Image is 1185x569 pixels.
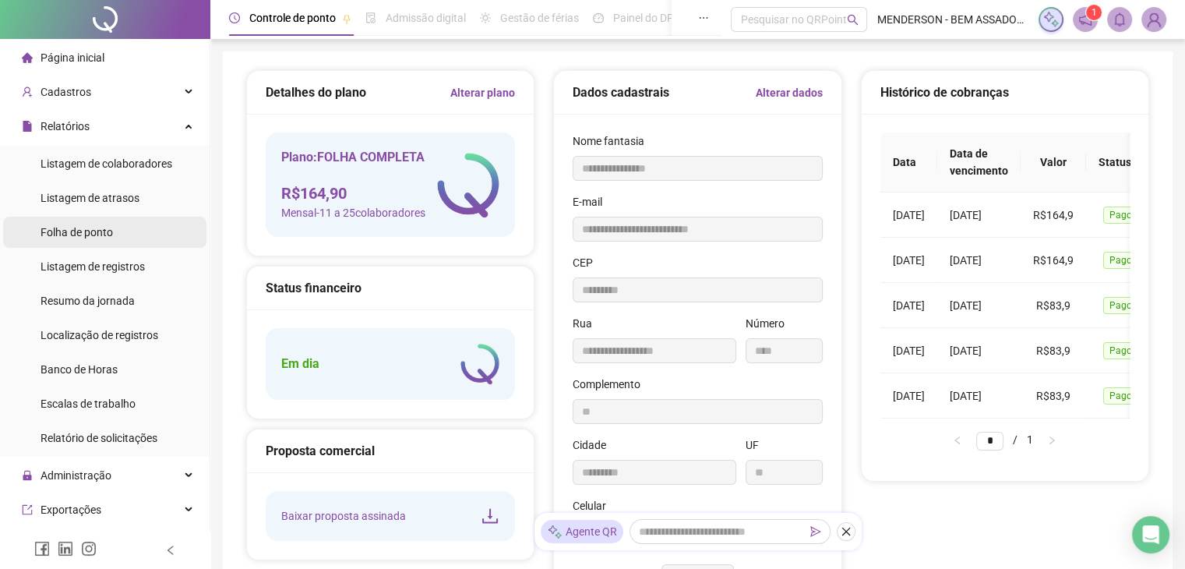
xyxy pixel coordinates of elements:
li: 1/1 [976,431,1033,450]
span: Banco de Horas [41,363,118,376]
span: Localização de registros [41,329,158,341]
img: sparkle-icon.fc2bf0ac1784a2077858766a79e2daf3.svg [547,524,563,540]
h5: Dados cadastrais [573,83,669,102]
span: Administração [41,469,111,482]
td: R$164,9 [1021,193,1086,238]
span: facebook [34,541,50,557]
span: Pago [1103,387,1138,405]
span: Relatório de solicitações [41,432,157,444]
label: Número [746,315,795,332]
span: close [841,526,852,537]
h4: R$ 164,90 [281,182,425,204]
span: Mensal - 11 a 25 colaboradores [281,204,425,221]
span: user-add [22,87,33,97]
label: Celular [573,497,616,514]
span: Pago [1103,207,1138,224]
span: Pago [1103,297,1138,314]
td: [DATE] [880,373,937,419]
td: [DATE] [937,373,1021,419]
span: ellipsis [698,12,709,23]
span: linkedin [58,541,73,557]
td: R$83,9 [1021,373,1086,419]
span: download [481,507,499,525]
div: Status financeiro [266,278,515,298]
td: [DATE] [880,283,937,328]
span: Relatórios [41,120,90,133]
span: Gestão de férias [500,12,579,24]
li: Página anterior [945,431,970,450]
span: / [1013,433,1017,446]
button: left [945,431,970,450]
span: Resumo da jornada [41,295,135,307]
span: Controle de ponto [249,12,336,24]
span: 1 [1092,7,1097,18]
span: left [953,436,962,445]
span: Baixar proposta assinada [281,507,406,525]
span: instagram [81,541,97,557]
span: file [22,121,33,132]
img: logo-atual-colorida-simples.ef1a4d5a9bda94f4ab63.png [437,153,499,217]
td: [DATE] [880,328,937,373]
span: Cadastros [41,86,91,98]
span: notification [1078,12,1092,27]
span: export [22,504,33,515]
span: Status [1099,154,1131,171]
span: dashboard [593,12,604,23]
span: Página inicial [41,51,104,64]
span: Listagem de atrasos [41,192,139,204]
span: Folha de ponto [41,226,113,239]
button: right [1039,431,1064,450]
span: Listagem de registros [41,260,145,273]
td: R$83,9 [1021,328,1086,373]
label: Cidade [573,436,616,454]
label: E-mail [573,193,612,210]
h5: Detalhes do plano [266,83,366,102]
div: Open Intercom Messenger [1132,516,1169,553]
label: CEP [573,254,603,271]
img: sparkle-icon.fc2bf0ac1784a2077858766a79e2daf3.svg [1042,11,1060,28]
span: search [847,14,859,26]
h5: Plano: FOLHA COMPLETA [281,148,425,167]
span: Pago [1103,252,1138,269]
td: [DATE] [880,238,937,283]
div: Histórico de cobranças [880,83,1130,102]
td: [DATE] [937,193,1021,238]
span: Exportações [41,504,101,516]
td: [DATE] [937,238,1021,283]
img: logo-atual-colorida-simples.ef1a4d5a9bda94f4ab63.png [460,344,499,384]
span: sun [480,12,491,23]
span: Painel do DP [613,12,674,24]
span: Admissão digital [386,12,466,24]
td: R$164,9 [1021,238,1086,283]
span: left [165,545,176,556]
span: file-done [365,12,376,23]
td: [DATE] [880,193,937,238]
td: [DATE] [937,328,1021,373]
span: clock-circle [229,12,240,23]
a: Alterar dados [756,84,823,101]
th: Data [880,133,937,193]
span: send [810,526,821,537]
label: Rua [573,315,602,332]
span: bell [1113,12,1127,27]
sup: 1 [1086,5,1102,20]
img: 89879 [1142,8,1166,31]
span: Listagem de colaboradores [41,157,172,170]
span: Escalas de trabalho [41,398,136,410]
span: MENDERSON - BEM ASSADOS | RESTAURANTE E CHOPERIA [876,11,1029,28]
label: Nome fantasia [573,133,654,150]
label: UF [746,436,769,454]
span: Pago [1103,342,1138,359]
li: Próxima página [1039,431,1064,450]
span: right [1047,436,1056,445]
div: Proposta comercial [266,441,515,461]
td: R$83,9 [1021,283,1086,328]
span: lock [22,470,33,481]
th: Data de vencimento [937,133,1021,193]
label: Complemento [573,376,651,393]
a: Alterar plano [450,84,515,101]
div: Agente QR [541,520,623,543]
td: [DATE] [937,283,1021,328]
span: home [22,52,33,63]
span: pushpin [342,14,351,23]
